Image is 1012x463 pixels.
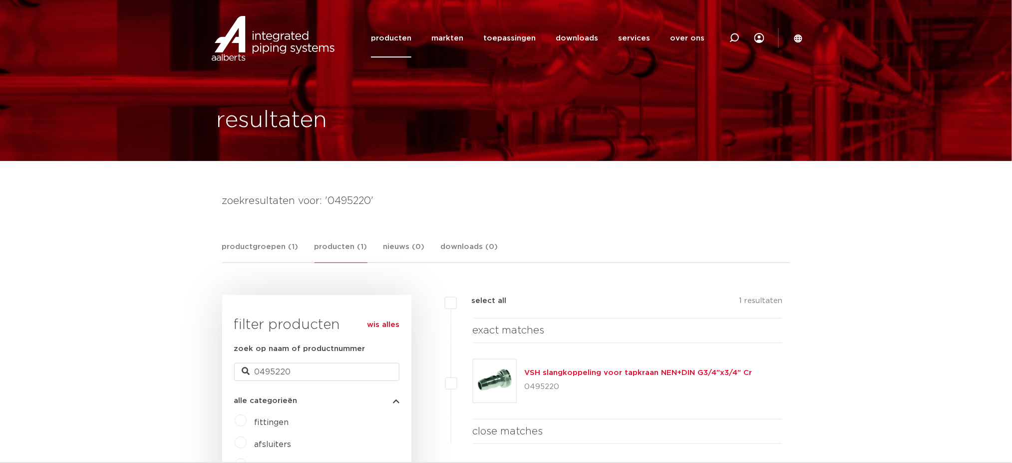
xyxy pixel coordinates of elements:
h3: filter producten [234,315,399,335]
a: markten [431,19,463,57]
a: afsluiters [255,440,292,448]
h4: zoekresultaten voor: '0495220' [222,193,790,209]
input: zoeken [234,363,399,381]
a: nieuws (0) [383,241,425,262]
nav: Menu [371,19,704,57]
h4: exact matches [473,322,783,338]
span: alle categorieën [234,397,298,404]
a: VSH slangkoppeling voor tapkraan NEN+DIN G3/4"x3/4" Cr [525,369,752,376]
h4: close matches [473,423,783,439]
a: producten [371,19,411,57]
h1: resultaten [217,104,328,136]
a: downloads [556,19,598,57]
a: fittingen [255,418,289,426]
a: toepassingen [483,19,536,57]
img: Thumbnail for VSH slangkoppeling voor tapkraan NEN+DIN G3/4"x3/4" Cr [473,359,516,402]
a: services [618,19,650,57]
p: 1 resultaten [739,295,782,310]
a: producten (1) [315,241,367,263]
button: alle categorieën [234,397,399,404]
label: select all [457,295,507,307]
p: 0495220 [525,379,752,395]
label: zoek op naam of productnummer [234,343,365,355]
a: productgroepen (1) [222,241,299,262]
a: downloads (0) [441,241,498,262]
a: over ons [670,19,704,57]
a: wis alles [367,319,399,331]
